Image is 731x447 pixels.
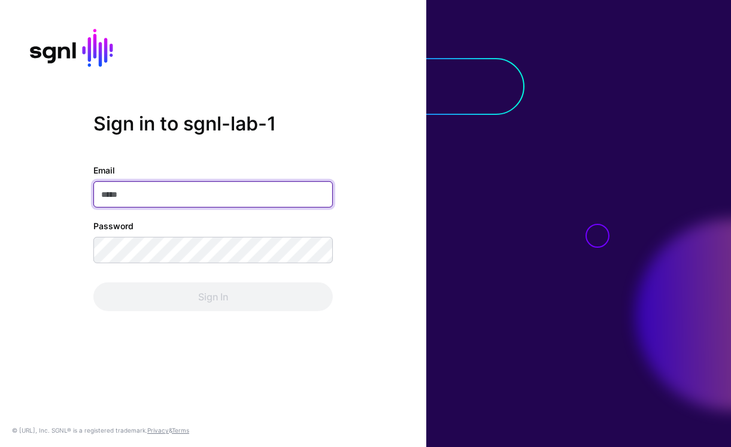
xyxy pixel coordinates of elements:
[93,220,134,232] label: Password
[93,164,115,177] label: Email
[93,112,333,135] h2: Sign in to sgnl-lab-1
[147,427,169,434] a: Privacy
[172,427,189,434] a: Terms
[12,425,189,435] div: © [URL], Inc. SGNL® is a registered trademark. &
